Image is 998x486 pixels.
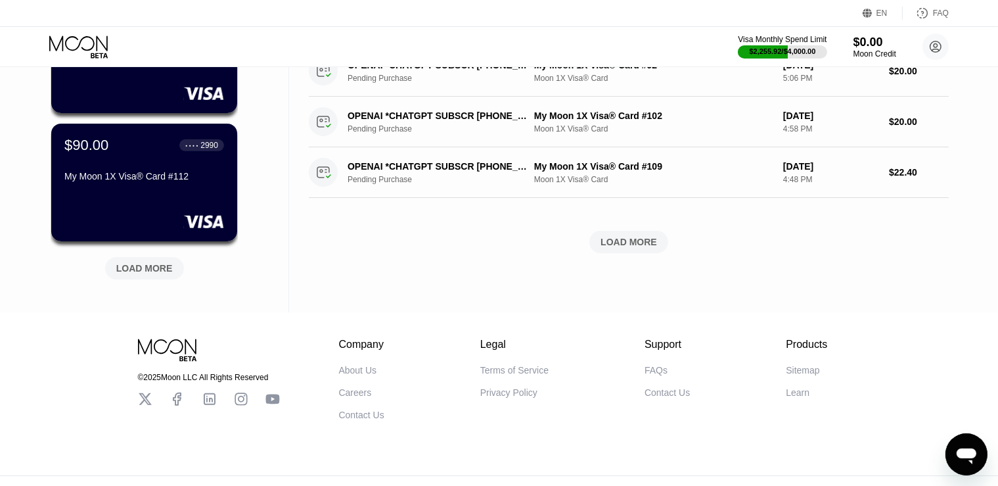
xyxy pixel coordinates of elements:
[933,9,949,18] div: FAQ
[339,339,384,351] div: Company
[645,339,690,351] div: Support
[480,365,549,376] div: Terms of Service
[339,410,384,420] div: Contact Us
[200,141,218,150] div: 2990
[534,175,773,184] div: Moon 1X Visa® Card
[863,7,903,20] div: EN
[783,161,878,172] div: [DATE]
[51,124,237,241] div: $90.00● ● ● ●2990My Moon 1X Visa® Card #112
[738,35,827,44] div: Visa Monthly Spend Limit
[783,175,878,184] div: 4:48 PM
[750,47,816,55] div: $2,255.92 / $4,000.00
[309,46,949,97] div: OPENAI *CHATGPT SUBSCR [PHONE_NUMBER] USPending PurchaseMy Moon 1X Visa® Card #92Moon 1X Visa® Ca...
[348,110,528,121] div: OPENAI *CHATGPT SUBSCR [PHONE_NUMBER] US
[889,167,949,178] div: $22.40
[853,36,896,59] div: $0.00Moon Credit
[645,387,690,398] div: Contact Us
[348,175,541,184] div: Pending Purchase
[138,373,280,382] div: © 2025 Moon LLC All Rights Reserved
[601,236,657,248] div: LOAD MORE
[786,387,809,398] div: Learn
[309,147,949,198] div: OPENAI *CHATGPT SUBSCR [PHONE_NUMBER] USPending PurchaseMy Moon 1X Visa® Card #109Moon 1X Visa® C...
[339,365,377,376] div: About Us
[95,252,194,279] div: LOAD MORE
[309,231,949,253] div: LOAD MORE
[945,433,987,475] iframe: Кнопка запуска окна обмена сообщениями
[645,365,668,376] div: FAQs
[786,339,827,351] div: Products
[480,387,537,398] div: Privacy Policy
[534,74,773,83] div: Moon 1X Visa® Card
[534,110,773,121] div: My Moon 1X Visa® Card #102
[889,116,949,127] div: $20.00
[903,7,949,20] div: FAQ
[309,97,949,147] div: OPENAI *CHATGPT SUBSCR [PHONE_NUMBER] USPending PurchaseMy Moon 1X Visa® Card #102Moon 1X Visa® C...
[339,387,372,398] div: Careers
[64,137,108,154] div: $90.00
[348,161,528,172] div: OPENAI *CHATGPT SUBSCR [PHONE_NUMBER] US
[786,365,819,376] div: Sitemap
[534,124,773,134] div: Moon 1X Visa® Card
[853,36,896,49] div: $0.00
[348,124,541,134] div: Pending Purchase
[480,339,549,351] div: Legal
[889,66,949,76] div: $20.00
[116,262,173,274] div: LOAD MORE
[185,143,198,147] div: ● ● ● ●
[738,35,827,59] div: Visa Monthly Spend Limit$2,255.92/$4,000.00
[853,49,896,59] div: Moon Credit
[534,161,773,172] div: My Moon 1X Visa® Card #109
[783,110,878,121] div: [DATE]
[783,74,878,83] div: 5:06 PM
[348,74,541,83] div: Pending Purchase
[783,124,878,134] div: 4:58 PM
[876,9,888,18] div: EN
[64,171,224,182] div: My Moon 1X Visa® Card #112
